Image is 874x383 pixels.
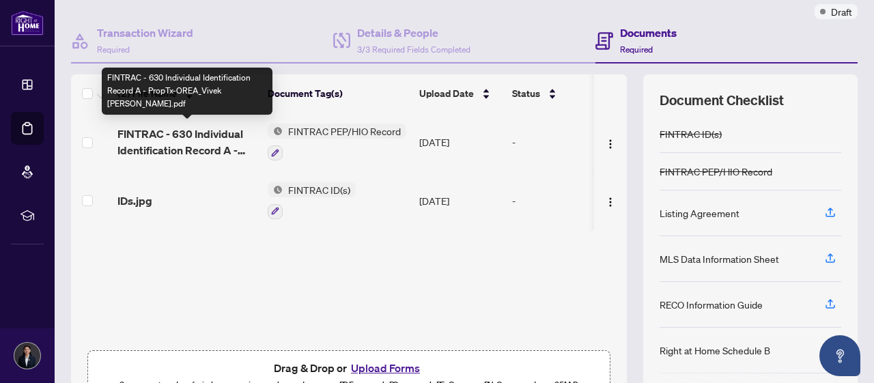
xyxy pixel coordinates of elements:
[419,86,474,101] span: Upload Date
[605,139,616,150] img: Logo
[600,131,621,153] button: Logo
[274,359,424,377] span: Drag & Drop or
[414,171,507,230] td: [DATE]
[268,182,283,197] img: Status Icon
[660,297,763,312] div: RECO Information Guide
[268,124,283,139] img: Status Icon
[14,343,40,369] img: Profile Icon
[414,74,507,113] th: Upload Date
[414,113,507,171] td: [DATE]
[357,25,470,41] h4: Details & People
[347,359,424,377] button: Upload Forms
[819,335,860,376] button: Open asap
[660,205,739,221] div: Listing Agreement
[117,193,152,209] span: IDs.jpg
[268,182,356,219] button: Status IconFINTRAC ID(s)
[620,44,653,55] span: Required
[262,74,414,113] th: Document Tag(s)
[512,134,617,150] div: -
[11,10,44,36] img: logo
[660,126,722,141] div: FINTRAC ID(s)
[660,91,784,110] span: Document Checklist
[660,164,772,179] div: FINTRAC PEP/HIO Record
[357,44,470,55] span: 3/3 Required Fields Completed
[97,44,130,55] span: Required
[268,124,406,160] button: Status IconFINTRAC PEP/HIO Record
[97,25,193,41] h4: Transaction Wizard
[660,343,770,358] div: Right at Home Schedule B
[117,126,257,158] span: FINTRAC - 630 Individual Identification Record A - PropTx-OREA_Vivek [PERSON_NAME].pdf
[831,4,852,19] span: Draft
[600,190,621,212] button: Logo
[102,68,272,115] div: FINTRAC - 630 Individual Identification Record A - PropTx-OREA_Vivek [PERSON_NAME].pdf
[660,251,779,266] div: MLS Data Information Sheet
[512,86,540,101] span: Status
[605,197,616,208] img: Logo
[283,182,356,197] span: FINTRAC ID(s)
[512,193,617,208] div: -
[620,25,677,41] h4: Documents
[283,124,406,139] span: FINTRAC PEP/HIO Record
[507,74,623,113] th: Status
